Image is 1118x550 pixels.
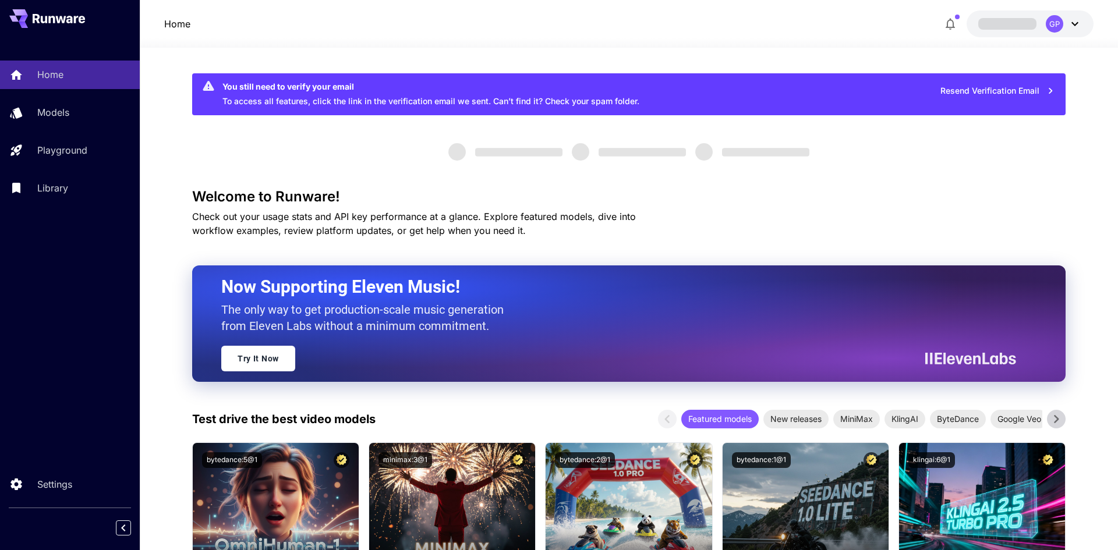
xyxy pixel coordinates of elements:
button: bytedance:2@1 [555,452,615,468]
button: Certified Model – Vetted for best performance and includes a commercial license. [1040,452,1056,468]
span: ByteDance [930,413,986,425]
span: New releases [763,413,829,425]
div: MiniMax [833,410,880,428]
p: Settings [37,477,72,491]
p: Home [37,68,63,81]
div: KlingAI [885,410,925,428]
div: Collapse sidebar [125,517,140,538]
p: Test drive the best video models [192,410,376,428]
button: Certified Model – Vetted for best performance and includes a commercial license. [687,452,703,468]
a: Home [164,17,190,31]
span: MiniMax [833,413,880,425]
span: Check out your usage stats and API key performance at a glance. Explore featured models, dive int... [192,211,636,236]
div: GP [1046,15,1063,33]
button: Certified Model – Vetted for best performance and includes a commercial license. [510,452,526,468]
button: Collapse sidebar [116,520,131,535]
h2: Now Supporting Eleven Music! [221,276,1007,298]
p: Library [37,181,68,195]
span: KlingAI [885,413,925,425]
button: minimax:3@1 [378,452,432,468]
div: Google Veo [990,410,1048,428]
button: Resend Verification Email [934,79,1061,103]
div: ByteDance [930,410,986,428]
nav: breadcrumb [164,17,190,31]
p: Models [37,105,69,119]
div: You still need to verify your email [222,80,639,93]
div: New releases [763,410,829,428]
p: Playground [37,143,87,157]
div: Featured models [681,410,759,428]
p: The only way to get production-scale music generation from Eleven Labs without a minimum commitment. [221,301,512,334]
button: klingai:6@1 [908,452,955,468]
a: Try It Now [221,346,295,371]
span: Google Veo [990,413,1048,425]
button: Certified Model – Vetted for best performance and includes a commercial license. [864,452,879,468]
h3: Welcome to Runware! [192,189,1066,205]
div: To access all features, click the link in the verification email we sent. Can’t find it? Check yo... [222,77,639,112]
button: GP [967,10,1094,37]
span: Featured models [681,413,759,425]
button: Certified Model – Vetted for best performance and includes a commercial license. [334,452,349,468]
button: bytedance:5@1 [202,452,262,468]
button: bytedance:1@1 [732,452,791,468]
